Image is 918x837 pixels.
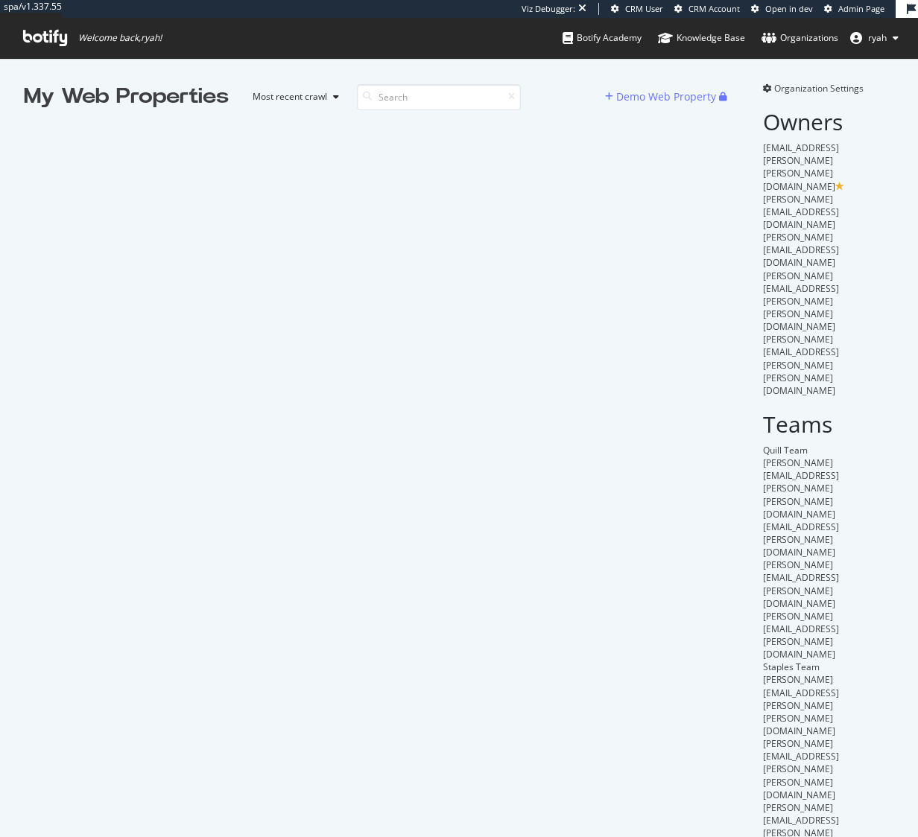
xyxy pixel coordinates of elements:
input: Search [357,84,521,110]
span: [EMAIL_ADDRESS][PERSON_NAME][PERSON_NAME][DOMAIN_NAME] [763,141,839,192]
div: Most recent crawl [253,92,327,101]
span: CRM Account [688,3,740,14]
div: Organizations [762,31,838,45]
span: Welcome back, ryah ! [78,32,162,44]
a: Demo Web Property [605,90,719,103]
span: [EMAIL_ADDRESS][PERSON_NAME][DOMAIN_NAME] [763,521,839,558]
span: [PERSON_NAME][EMAIL_ADDRESS][PERSON_NAME][PERSON_NAME][DOMAIN_NAME] [763,673,839,737]
span: [PERSON_NAME][EMAIL_ADDRESS][PERSON_NAME][PERSON_NAME][DOMAIN_NAME] [763,737,839,801]
button: Demo Web Property [605,85,719,109]
a: Admin Page [824,3,884,15]
span: [PERSON_NAME][EMAIL_ADDRESS][PERSON_NAME][DOMAIN_NAME] [763,558,839,609]
div: Demo Web Property [616,89,716,104]
div: My Web Properties [24,82,229,112]
span: ryah [868,31,887,44]
a: Knowledge Base [658,18,745,58]
a: Open in dev [751,3,813,15]
span: [PERSON_NAME][EMAIL_ADDRESS][PERSON_NAME][DOMAIN_NAME] [763,610,839,661]
span: [PERSON_NAME][EMAIL_ADDRESS][PERSON_NAME][PERSON_NAME][DOMAIN_NAME] [763,270,839,334]
span: [PERSON_NAME][EMAIL_ADDRESS][DOMAIN_NAME] [763,193,839,231]
span: Admin Page [838,3,884,14]
a: Botify Academy [563,18,642,58]
span: CRM User [625,3,663,14]
a: CRM Account [674,3,740,15]
div: Staples Team [763,661,894,673]
h2: Owners [763,109,894,134]
span: Open in dev [765,3,813,14]
h2: Teams [763,412,894,436]
button: ryah [838,26,911,50]
div: Knowledge Base [658,31,745,45]
div: Quill Team [763,444,894,456]
span: Organization Settings [774,82,864,95]
a: Organizations [762,18,838,58]
span: [PERSON_NAME][EMAIL_ADDRESS][PERSON_NAME][PERSON_NAME][DOMAIN_NAME] [763,456,839,521]
div: Viz Debugger: [522,3,575,15]
span: [PERSON_NAME][EMAIL_ADDRESS][DOMAIN_NAME] [763,231,839,269]
span: [PERSON_NAME][EMAIL_ADDRESS][PERSON_NAME][PERSON_NAME][DOMAIN_NAME] [763,333,839,397]
a: CRM User [611,3,663,15]
button: Most recent crawl [241,85,345,109]
div: Botify Academy [563,31,642,45]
